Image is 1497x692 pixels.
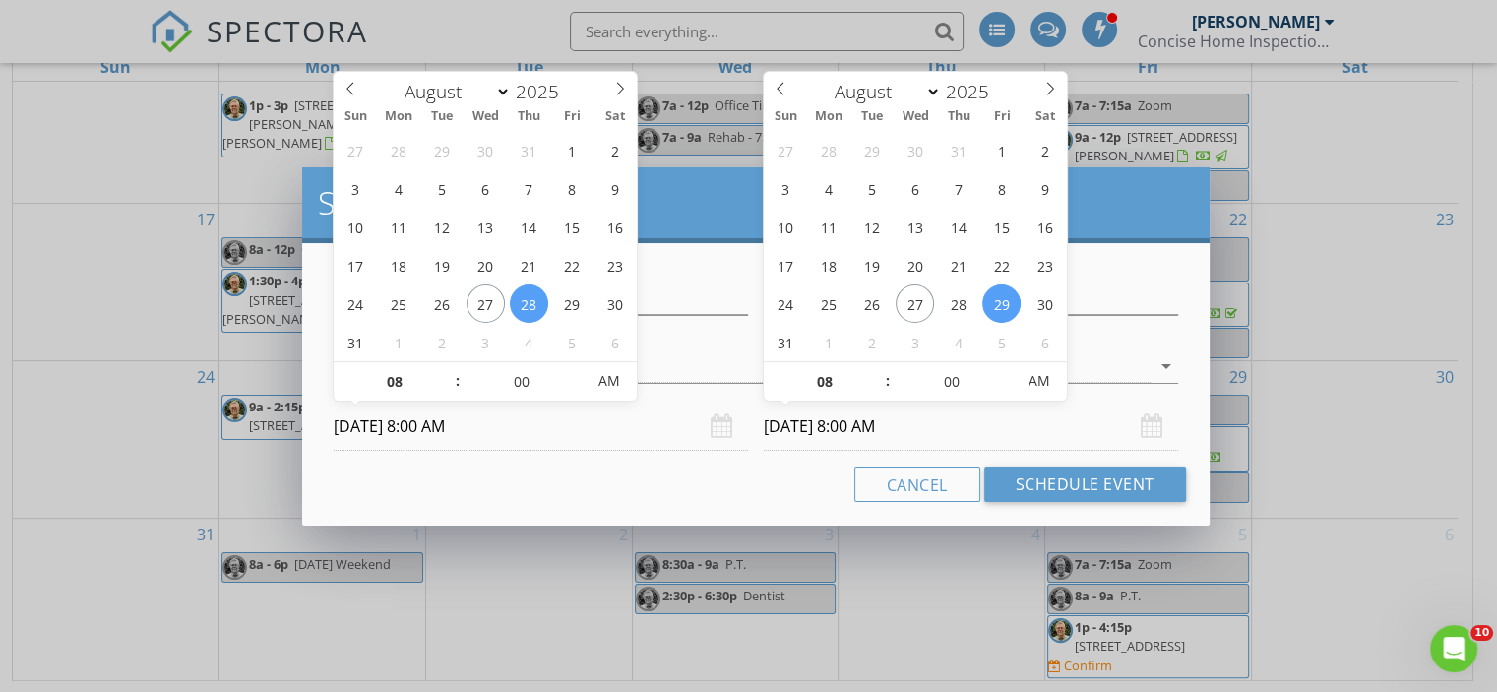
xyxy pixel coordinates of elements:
span: August 9, 2025 [595,169,634,208]
span: August 12, 2025 [423,208,462,246]
span: July 28, 2025 [380,131,418,169]
span: Tue [850,110,894,123]
span: July 31, 2025 [939,131,977,169]
span: September 6, 2025 [595,323,634,361]
span: August 26, 2025 [423,284,462,323]
span: Mon [807,110,850,123]
span: : [885,361,891,401]
span: August 20, 2025 [467,246,505,284]
span: Thu [507,110,550,123]
span: August 24, 2025 [337,284,375,323]
span: August 23, 2025 [595,246,634,284]
span: August 17, 2025 [337,246,375,284]
span: Fri [550,110,593,123]
span: 10 [1470,625,1493,641]
i: arrow_drop_down [1154,354,1178,378]
h2: Schedule Event [318,183,1194,222]
span: August 14, 2025 [510,208,548,246]
span: September 5, 2025 [553,323,592,361]
span: : [455,361,461,401]
span: August 13, 2025 [896,208,934,246]
span: August 11, 2025 [380,208,418,246]
input: Year [511,79,576,104]
span: September 1, 2025 [380,323,418,361]
span: August 11, 2025 [809,208,847,246]
span: August 22, 2025 [553,246,592,284]
button: Cancel [854,467,980,502]
span: August 30, 2025 [595,284,634,323]
span: August 28, 2025 [510,284,548,323]
span: Tue [420,110,464,123]
span: August 8, 2025 [982,169,1021,208]
span: August 4, 2025 [380,169,418,208]
span: August 15, 2025 [553,208,592,246]
span: July 30, 2025 [896,131,934,169]
span: Wed [464,110,507,123]
span: August 21, 2025 [510,246,548,284]
iframe: Intercom live chat [1430,625,1477,672]
span: July 28, 2025 [809,131,847,169]
span: Fri [980,110,1024,123]
span: September 3, 2025 [896,323,934,361]
span: August 27, 2025 [896,284,934,323]
span: Sun [764,110,807,123]
span: August 30, 2025 [1026,284,1064,323]
span: August 18, 2025 [809,246,847,284]
span: August 7, 2025 [939,169,977,208]
input: Year [941,79,1006,104]
span: July 29, 2025 [852,131,891,169]
span: August 31, 2025 [337,323,375,361]
button: Schedule Event [984,467,1186,502]
input: Select date [764,403,1178,451]
span: August 6, 2025 [467,169,505,208]
span: Wed [894,110,937,123]
span: July 31, 2025 [510,131,548,169]
span: August 10, 2025 [337,208,375,246]
span: August 19, 2025 [423,246,462,284]
span: August 13, 2025 [467,208,505,246]
span: August 15, 2025 [982,208,1021,246]
span: August 22, 2025 [982,246,1021,284]
span: July 30, 2025 [467,131,505,169]
span: August 2, 2025 [595,131,634,169]
span: Sun [334,110,377,123]
span: August 4, 2025 [809,169,847,208]
span: August 14, 2025 [939,208,977,246]
span: August 19, 2025 [852,246,891,284]
span: August 28, 2025 [939,284,977,323]
span: August 21, 2025 [939,246,977,284]
span: September 2, 2025 [852,323,891,361]
span: September 3, 2025 [467,323,505,361]
span: August 20, 2025 [896,246,934,284]
span: August 27, 2025 [467,284,505,323]
span: September 4, 2025 [510,323,548,361]
span: August 3, 2025 [766,169,804,208]
span: August 1, 2025 [553,131,592,169]
span: Click to toggle [1012,361,1066,401]
span: September 2, 2025 [423,323,462,361]
span: August 8, 2025 [553,169,592,208]
span: August 29, 2025 [553,284,592,323]
span: August 16, 2025 [595,208,634,246]
span: August 29, 2025 [982,284,1021,323]
span: July 29, 2025 [423,131,462,169]
span: August 25, 2025 [809,284,847,323]
span: August 2, 2025 [1026,131,1064,169]
span: August 3, 2025 [337,169,375,208]
span: September 5, 2025 [982,323,1021,361]
span: July 27, 2025 [766,131,804,169]
span: Click to toggle [583,361,637,401]
span: August 25, 2025 [380,284,418,323]
span: August 10, 2025 [766,208,804,246]
input: Select date [334,403,748,451]
span: August 1, 2025 [982,131,1021,169]
span: August 5, 2025 [423,169,462,208]
span: July 27, 2025 [337,131,375,169]
span: Sat [593,110,637,123]
span: August 31, 2025 [766,323,804,361]
span: August 16, 2025 [1026,208,1064,246]
span: Sat [1024,110,1067,123]
span: August 18, 2025 [380,246,418,284]
span: September 4, 2025 [939,323,977,361]
span: August 7, 2025 [510,169,548,208]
